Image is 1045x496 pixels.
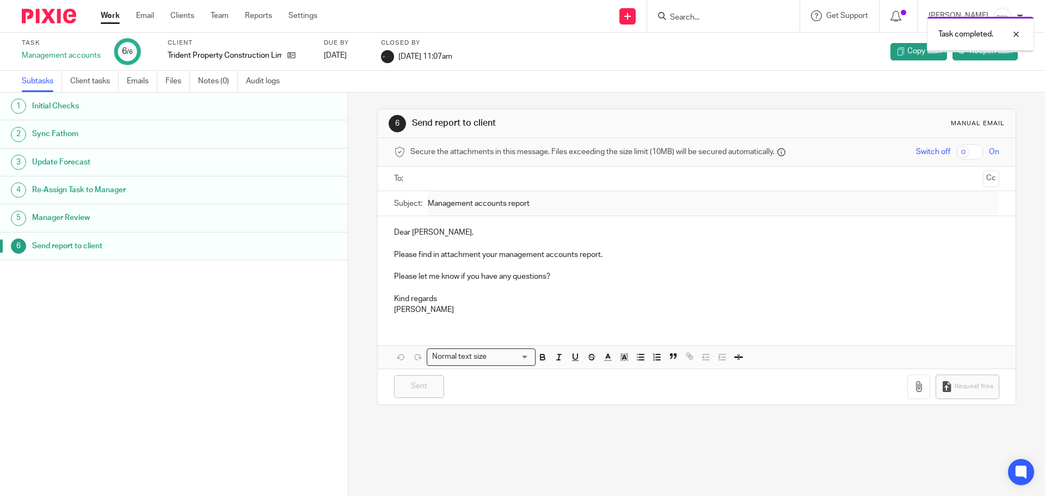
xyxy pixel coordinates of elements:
[427,348,536,365] div: Search for option
[955,382,993,391] span: Request files
[32,210,236,226] h1: Manager Review
[22,50,101,61] div: Management accounts
[412,118,720,129] h1: Send report to client
[389,115,406,132] div: 6
[22,71,62,92] a: Subtasks
[170,10,194,21] a: Clients
[32,126,236,142] h1: Sync Fathom
[938,29,993,40] p: Task completed.
[989,146,999,157] span: On
[394,198,422,209] label: Subject:
[32,154,236,170] h1: Update Forecast
[11,155,26,170] div: 3
[245,10,272,21] a: Reports
[211,10,229,21] a: Team
[394,173,406,184] label: To:
[11,238,26,254] div: 6
[32,182,236,198] h1: Re-Assign Task to Manager
[127,49,133,55] small: /6
[936,375,999,399] button: Request files
[22,39,101,47] label: Task
[198,71,238,92] a: Notes (0)
[394,375,444,399] input: Sent
[11,127,26,142] div: 2
[394,249,999,260] p: Please find in attachment your management accounts report.
[394,293,999,304] p: Kind regards
[394,271,999,282] p: Please let me know if you have any questions?
[381,39,452,47] label: Closed by
[410,146,774,157] span: Secure the attachments in this message. Files exceeding the size limit (10MB) will be secured aut...
[916,146,950,157] span: Switch off
[246,71,288,92] a: Audit logs
[994,8,1011,25] img: Infinity%20Logo%20with%20Whitespace%20.png
[429,351,489,363] span: Normal text size
[288,10,317,21] a: Settings
[32,98,236,114] h1: Initial Checks
[11,99,26,114] div: 1
[32,238,236,254] h1: Send report to client
[168,39,310,47] label: Client
[70,71,119,92] a: Client tasks
[324,39,367,47] label: Due by
[983,170,999,187] button: Cc
[165,71,190,92] a: Files
[122,45,133,58] div: 6
[11,182,26,198] div: 4
[394,227,999,238] p: Dear [PERSON_NAME],
[22,9,76,23] img: Pixie
[398,52,452,60] span: [DATE] 11:07am
[101,10,120,21] a: Work
[324,50,367,61] div: [DATE]
[136,10,154,21] a: Email
[490,351,529,363] input: Search for option
[168,50,282,61] p: Trident Property Construction Limited
[11,211,26,226] div: 5
[381,50,394,63] img: Infinity%20Logo%20with%20Whitespace%20.png
[394,304,999,315] p: [PERSON_NAME]
[127,71,157,92] a: Emails
[951,119,1005,128] div: Manual email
